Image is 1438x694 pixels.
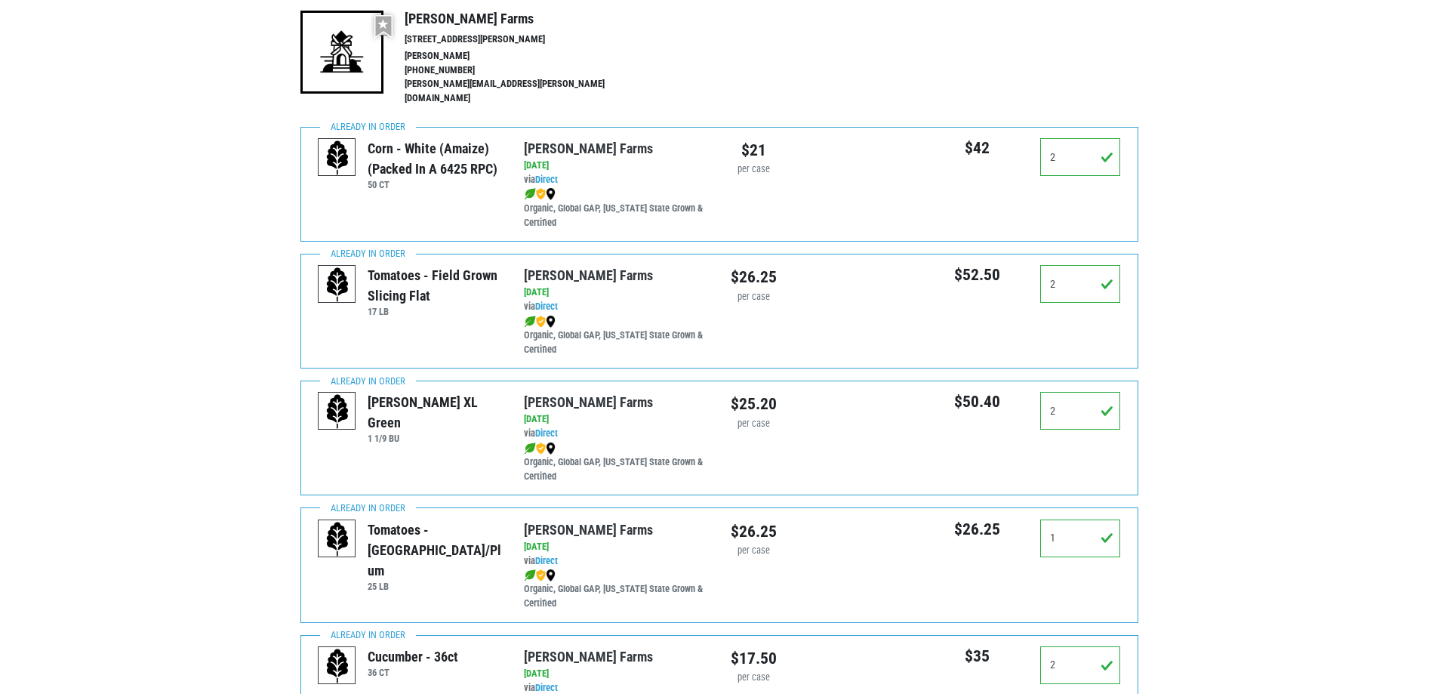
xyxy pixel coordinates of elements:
img: safety-e55c860ca8c00a9c171001a62a92dabd.png [536,188,546,200]
img: placeholder-variety-43d6402dacf2d531de610a020419775a.svg [319,266,356,304]
div: [PERSON_NAME] XL Green [368,392,501,433]
div: Tomatoes - Field Grown Slicing Flat [368,265,501,306]
img: map_marker-0e94453035b3232a4d21701695807de9.png [546,569,556,581]
div: per case [731,162,777,177]
a: [PERSON_NAME] Farms [524,394,653,410]
img: map_marker-0e94453035b3232a4d21701695807de9.png [546,443,556,455]
img: leaf-e5c59151409436ccce96b2ca1b28e03c.png [524,443,536,455]
div: Cucumber - 36ct [368,646,458,667]
img: safety-e55c860ca8c00a9c171001a62a92dabd.png [536,569,546,581]
div: [DATE] [524,159,707,173]
input: Qty [1040,646,1121,684]
div: [DATE] [524,285,707,300]
input: Qty [1040,265,1121,303]
div: Organic, Global GAP, [US_STATE] State Grown & Certified [524,187,707,230]
a: Direct [535,555,558,566]
div: per case [731,671,777,685]
img: placeholder-variety-43d6402dacf2d531de610a020419775a.svg [319,139,356,177]
img: leaf-e5c59151409436ccce96b2ca1b28e03c.png [524,316,536,328]
h6: 36 CT [368,667,458,678]
li: [PERSON_NAME][EMAIL_ADDRESS][PERSON_NAME][DOMAIN_NAME] [405,77,637,106]
img: map_marker-0e94453035b3232a4d21701695807de9.png [546,188,556,200]
a: [PERSON_NAME] Farms [524,649,653,665]
img: safety-e55c860ca8c00a9c171001a62a92dabd.png [536,443,546,455]
h5: $42 [937,138,1018,158]
div: $25.20 [731,392,777,416]
img: placeholder-variety-43d6402dacf2d531de610a020419775a.svg [319,647,356,685]
div: $26.25 [731,265,777,289]
div: [DATE] [524,540,707,554]
div: Organic, Global GAP, [US_STATE] State Grown & Certified [524,314,707,357]
div: Corn - White (Amaize) (Packed in a 6425 RPC) [368,138,501,179]
h5: $35 [937,646,1018,666]
div: Organic, Global GAP, [US_STATE] State Grown & Certified [524,441,707,484]
a: Direct [535,301,558,312]
img: placeholder-variety-43d6402dacf2d531de610a020419775a.svg [319,393,356,430]
img: safety-e55c860ca8c00a9c171001a62a92dabd.png [536,316,546,328]
div: via [524,412,707,483]
a: [PERSON_NAME] Farms [524,140,653,156]
img: leaf-e5c59151409436ccce96b2ca1b28e03c.png [524,188,536,200]
div: per case [731,544,777,558]
h6: 1 1/9 BU [368,433,501,444]
h5: $50.40 [937,392,1018,412]
li: [PERSON_NAME] [405,49,637,63]
li: [STREET_ADDRESS][PERSON_NAME] [405,32,637,47]
div: $26.25 [731,520,777,544]
input: Qty [1040,392,1121,430]
img: leaf-e5c59151409436ccce96b2ca1b28e03c.png [524,569,536,581]
img: 19-7441ae2ccb79c876ff41c34f3bd0da69.png [300,11,383,94]
div: [DATE] [524,412,707,427]
a: [PERSON_NAME] Farms [524,267,653,283]
img: map_marker-0e94453035b3232a4d21701695807de9.png [546,316,556,328]
div: via [524,285,707,356]
h6: 50 CT [368,179,501,190]
div: per case [731,290,777,304]
a: Direct [535,682,558,693]
div: Tomatoes - [GEOGRAPHIC_DATA]/Plum [368,520,501,581]
div: [DATE] [524,667,707,681]
div: via [524,159,707,230]
h6: 25 LB [368,581,501,592]
h6: 17 LB [368,306,501,317]
input: Qty [1040,138,1121,176]
li: [PHONE_NUMBER] [405,63,637,78]
div: per case [731,417,777,431]
input: Qty [1040,520,1121,557]
a: [PERSON_NAME] Farms [524,522,653,538]
img: placeholder-variety-43d6402dacf2d531de610a020419775a.svg [319,520,356,558]
div: Organic, Global GAP, [US_STATE] State Grown & Certified [524,569,707,612]
div: $17.50 [731,646,777,671]
div: via [524,540,707,611]
h4: [PERSON_NAME] Farms [405,11,637,27]
a: Direct [535,427,558,439]
a: Direct [535,174,558,185]
div: $21 [731,138,777,162]
h5: $52.50 [937,265,1018,285]
h5: $26.25 [937,520,1018,539]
